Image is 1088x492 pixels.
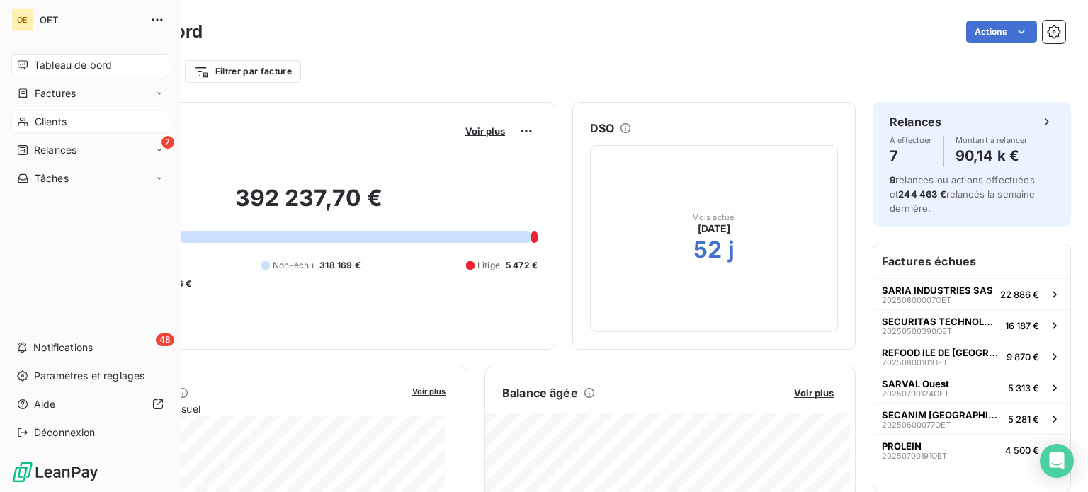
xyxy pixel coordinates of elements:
[408,384,450,397] button: Voir plus
[465,125,505,137] span: Voir plus
[898,188,946,200] span: 244 463 €
[590,120,614,137] h6: DSO
[873,309,1070,341] button: SECURITAS TECHNOLOGY SERVICES20250500390OET16 187 €
[11,8,34,31] div: OE
[34,369,144,383] span: Paramètres et réglages
[412,387,446,396] span: Voir plus
[34,397,56,411] span: Aide
[1008,382,1039,394] span: 5 313 €
[956,144,1028,167] h4: 90,14 k €
[890,136,932,144] span: À effectuer
[80,184,538,227] h2: 392 237,70 €
[1000,289,1039,300] span: 22 886 €
[1005,445,1039,456] span: 4 500 €
[882,378,949,389] span: SARVAL Ouest
[873,372,1070,403] button: SARVAL Ouest20250700124OET5 313 €
[273,259,314,272] span: Non-échu
[506,259,538,272] span: 5 472 €
[1007,351,1039,362] span: 9 870 €
[1005,320,1039,331] span: 16 187 €
[692,213,737,222] span: Mois actuel
[790,387,838,399] button: Voir plus
[34,143,76,157] span: Relances
[882,389,949,398] span: 20250700124OET
[873,434,1070,465] button: PROLEIN20250700191OET4 500 €
[882,440,922,452] span: PROLEIN
[1040,444,1074,478] div: Open Intercom Messenger
[966,21,1037,43] button: Actions
[794,387,834,399] span: Voir plus
[728,236,735,264] h2: j
[890,144,932,167] h4: 7
[34,425,96,440] span: Déconnexion
[502,384,578,401] h6: Balance âgée
[319,259,360,272] span: 318 169 €
[882,409,1002,421] span: SECANIM [GEOGRAPHIC_DATA]
[161,136,174,149] span: 7
[156,333,174,346] span: 48
[890,174,1036,214] span: relances ou actions effectuées et relancés la semaine dernière.
[35,86,76,101] span: Factures
[873,341,1070,372] button: REFOOD ILE DE [GEOGRAPHIC_DATA]20250800101OET9 870 €
[1008,413,1039,425] span: 5 281 €
[35,171,69,185] span: Tâches
[185,60,301,83] button: Filtrer par facture
[882,358,948,367] span: 20250800101OET
[956,136,1028,144] span: Montant à relancer
[882,327,952,336] span: 20250500390OET
[882,285,993,296] span: SARIA INDUSTRIES SAS
[882,452,947,460] span: 20250700191OET
[698,222,731,236] span: [DATE]
[33,341,93,355] span: Notifications
[882,316,999,327] span: SECURITAS TECHNOLOGY SERVICES
[890,113,941,130] h6: Relances
[693,236,722,264] h2: 52
[873,244,1070,278] h6: Factures échues
[35,115,67,129] span: Clients
[873,403,1070,434] button: SECANIM [GEOGRAPHIC_DATA]20250600077OET5 281 €
[11,461,99,484] img: Logo LeanPay
[882,347,1001,358] span: REFOOD ILE DE [GEOGRAPHIC_DATA]
[890,174,895,185] span: 9
[80,401,402,416] span: Chiffre d'affaires mensuel
[461,125,509,137] button: Voir plus
[477,259,500,272] span: Litige
[882,421,951,429] span: 20250600077OET
[34,58,112,72] span: Tableau de bord
[40,14,142,25] span: OET
[873,278,1070,309] button: SARIA INDUSTRIES SAS20250800007OET22 886 €
[11,393,169,416] a: Aide
[882,296,951,304] span: 20250800007OET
